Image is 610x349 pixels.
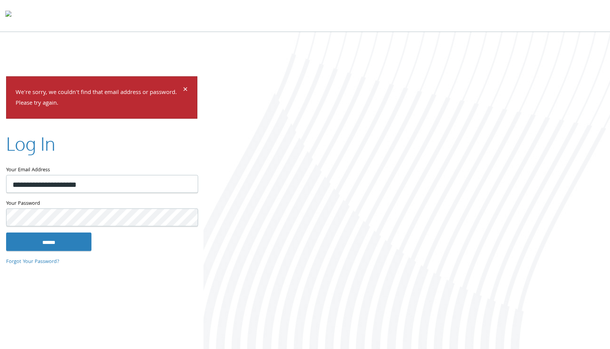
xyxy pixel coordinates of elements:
p: We're sorry, we couldn't find that email address or password. Please try again. [16,87,182,109]
span: × [183,83,188,97]
button: Dismiss alert [183,86,188,95]
label: Your Password [6,199,197,209]
h2: Log In [6,131,55,156]
a: Forgot Your Password? [6,257,59,266]
img: todyl-logo-dark.svg [5,8,11,23]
